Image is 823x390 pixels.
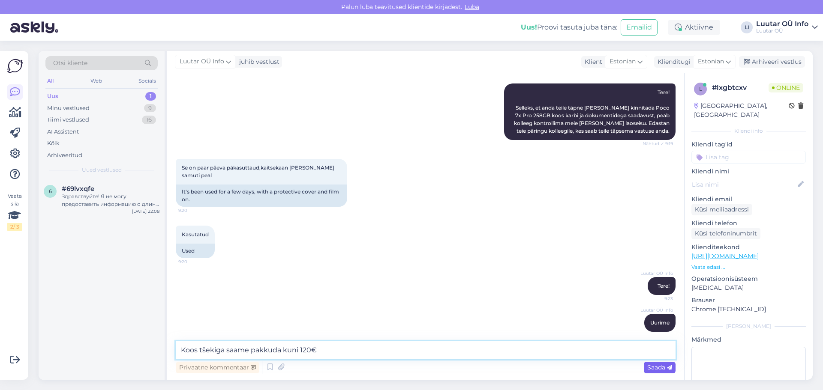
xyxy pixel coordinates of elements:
[691,274,806,283] p: Operatsioonisüsteem
[756,21,808,27] div: Luutar OÜ Info
[176,185,347,207] div: It's been used for a few days, with a protective cover and film on.
[658,283,670,289] span: Tere!
[176,244,215,258] div: Used
[462,3,482,11] span: Luba
[691,151,806,164] input: Lisa tag
[47,104,90,113] div: Minu vestlused
[699,86,702,92] span: l
[236,57,279,66] div: juhib vestlust
[691,252,759,260] a: [URL][DOMAIN_NAME]
[47,139,60,148] div: Kõik
[691,296,806,305] p: Brauser
[82,166,122,174] span: Uued vestlused
[7,223,22,231] div: 2 / 3
[691,228,760,239] div: Küsi telefoninumbrit
[691,219,806,228] p: Kliendi telefon
[62,193,159,208] div: Здравствуйте! Я не могу предоставить информацию о длине браслета 994248. Я уведомлю нашего специа...
[712,83,769,93] div: # lxgbtcxv
[7,192,22,231] div: Vaata siia
[144,104,156,113] div: 9
[756,27,808,34] div: Luutar OÜ
[691,263,806,271] p: Vaata edasi ...
[176,341,676,359] textarea: Koos tšekiga saame pakkuda kuni 120€
[137,75,158,86] div: Socials
[741,21,753,33] div: LI
[769,83,803,92] span: Online
[694,101,789,119] div: [GEOGRAPHIC_DATA], [GEOGRAPHIC_DATA]
[581,57,602,66] div: Klient
[691,305,806,314] p: Chrome [TECHNICAL_ID]
[47,116,89,124] div: Tiimi vestlused
[698,57,724,66] span: Estonian
[640,270,673,277] span: Luutar OÜ Info
[691,243,806,252] p: Klienditeekond
[182,231,209,238] span: Kasutatud
[691,335,806,344] p: Märkmed
[178,207,210,214] span: 9:20
[654,57,691,66] div: Klienditugi
[650,319,670,326] span: Uurime
[691,195,806,204] p: Kliendi email
[49,188,52,194] span: 6
[691,140,806,149] p: Kliendi tag'id
[641,332,673,339] span: 9:23
[47,128,79,136] div: AI Assistent
[641,295,673,302] span: 9:23
[668,20,720,35] div: Aktiivne
[691,167,806,176] p: Kliendi nimi
[53,59,87,68] span: Otsi kliente
[739,56,805,68] div: Arhiveeri vestlus
[62,185,94,193] span: #69lvxqfe
[691,127,806,135] div: Kliendi info
[641,140,673,147] span: Nähtud ✓ 9:19
[89,75,104,86] div: Web
[691,322,806,330] div: [PERSON_NAME]
[640,307,673,313] span: Luutar OÜ Info
[178,259,210,265] span: 9:20
[7,58,23,74] img: Askly Logo
[132,208,159,214] div: [DATE] 22:08
[180,57,224,66] span: Luutar OÜ Info
[176,362,259,373] div: Privaatne kommentaar
[691,283,806,292] p: [MEDICAL_DATA]
[145,92,156,101] div: 1
[521,22,617,33] div: Proovi tasuta juba täna:
[45,75,55,86] div: All
[647,363,672,371] span: Saada
[521,23,537,31] b: Uus!
[47,92,58,101] div: Uus
[610,57,636,66] span: Estonian
[692,180,796,189] input: Lisa nimi
[756,21,818,34] a: Luutar OÜ InfoLuutar OÜ
[47,151,82,160] div: Arhiveeritud
[691,204,752,215] div: Küsi meiliaadressi
[621,19,658,36] button: Emailid
[182,164,336,179] span: Se on paar päeva päkasuttaud,kaitsekaan [PERSON_NAME] samuti peal
[142,116,156,124] div: 16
